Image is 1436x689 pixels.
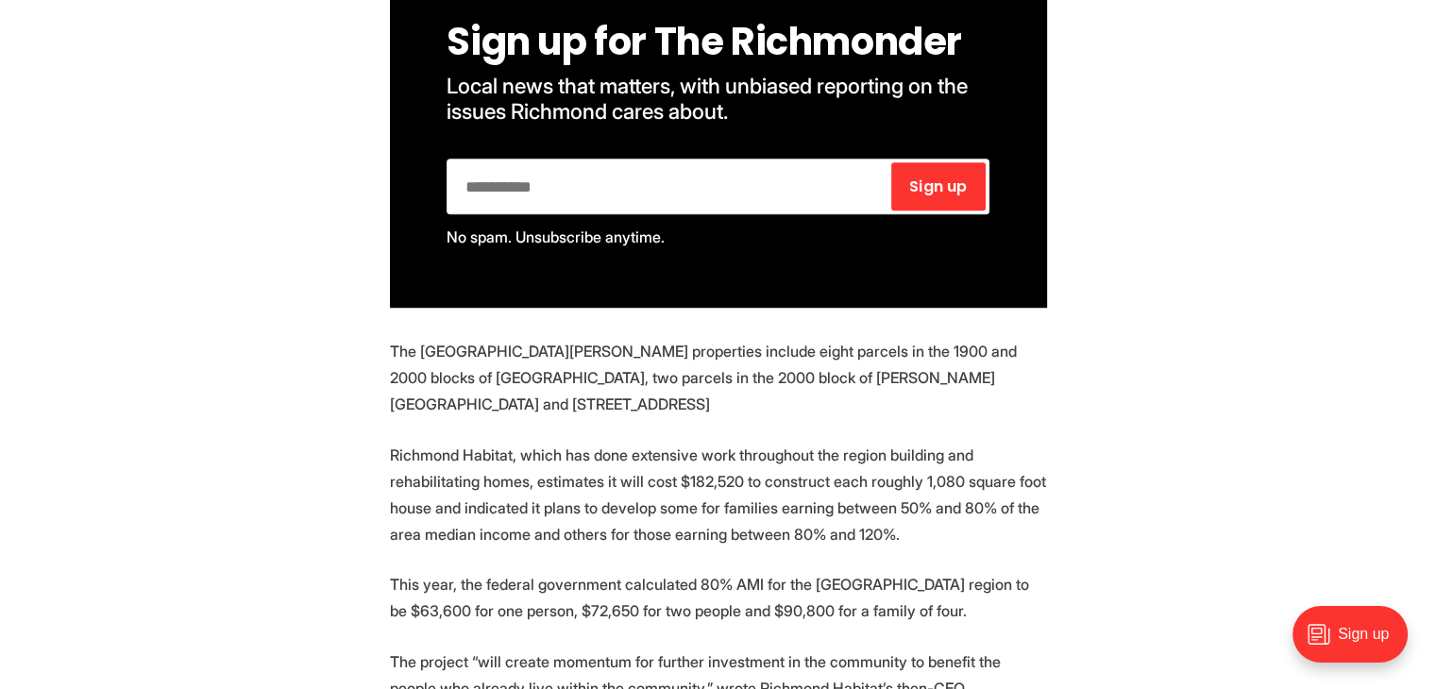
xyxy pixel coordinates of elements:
span: Sign up for The Richmonder [447,15,962,68]
p: The [GEOGRAPHIC_DATA][PERSON_NAME] properties include eight parcels in the 1900 and 2000 blocks o... [390,338,1047,417]
iframe: portal-trigger [1276,597,1436,689]
p: This year, the federal government calculated 80% AMI for the [GEOGRAPHIC_DATA] region to be $63,6... [390,571,1047,624]
button: Sign up [891,162,986,210]
span: Local news that matters, with unbiased reporting on the issues Richmond cares about. [447,73,972,124]
span: Sign up [909,179,967,194]
p: Richmond Habitat, which has done extensive work throughout the region building and rehabilitating... [390,442,1047,547]
span: No spam. Unsubscribe anytime. [447,227,665,246]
